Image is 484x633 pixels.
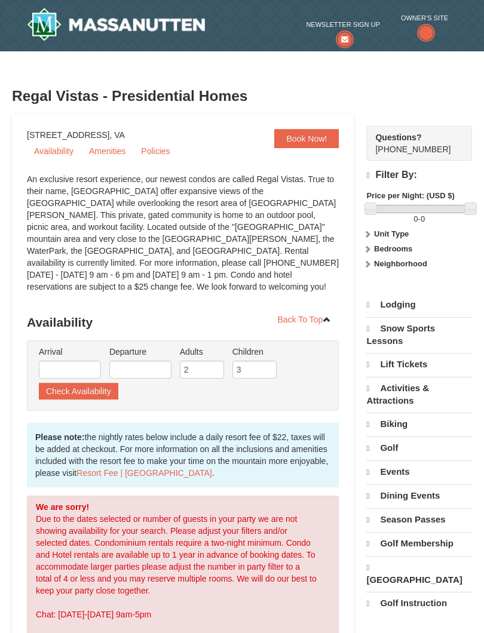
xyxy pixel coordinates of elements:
[134,142,177,160] a: Policies
[366,413,472,435] a: Biking
[366,592,472,614] a: Golf Instruction
[374,229,409,238] strong: Unit Type
[306,19,379,30] span: Newsletter Sign Up
[27,8,205,41] a: Massanutten Resort
[35,432,84,442] strong: Please note:
[374,244,412,253] strong: Bedrooms
[366,460,472,483] a: Events
[27,8,205,41] img: Massanutten Resort Logo
[306,19,379,43] a: Newsletter Sign Up
[366,294,472,316] a: Lodging
[366,484,472,507] a: Dining Events
[82,142,133,160] a: Amenities
[366,353,472,376] a: Lift Tickets
[109,346,171,358] label: Departure
[27,311,339,334] h3: Availability
[39,346,101,358] label: Arrival
[375,133,421,142] strong: Questions?
[366,508,472,531] a: Season Passes
[366,377,472,411] a: Activities & Attractions
[401,12,448,43] a: Owner's Site
[232,346,277,358] label: Children
[366,317,472,352] a: Snow Sports Lessons
[27,142,81,160] a: Availability
[39,383,118,400] button: Check Availability
[366,556,472,591] a: [GEOGRAPHIC_DATA]
[366,191,454,200] strong: Price per Night: (USD $)
[76,468,212,478] a: Resort Fee | [GEOGRAPHIC_DATA]
[401,12,448,24] span: Owner's Site
[366,532,472,555] a: Golf Membership
[375,131,451,154] span: [PHONE_NUMBER]
[421,214,425,223] span: 0
[269,311,339,328] a: Back To Top
[374,259,427,268] strong: Neighborhood
[180,346,224,358] label: Adults
[366,170,472,181] h4: Filter By:
[12,84,472,108] h3: Regal Vistas - Presidential Homes
[413,214,418,223] span: 0
[27,173,339,305] div: An exclusive resort experience, our newest condos are called Regal Vistas. True to their name, [G...
[366,213,472,225] label: -
[366,437,472,459] a: Golf
[274,129,339,148] a: Book Now!
[27,423,339,487] div: the nightly rates below include a daily resort fee of $22, taxes will be added at checkout. For m...
[36,502,89,512] strong: We are sorry!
